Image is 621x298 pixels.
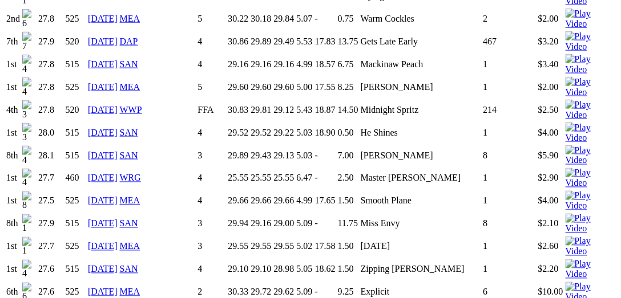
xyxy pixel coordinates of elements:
[88,173,118,183] a: [DATE]
[120,150,138,160] a: SAN
[197,31,227,52] td: 4
[120,105,142,115] a: WWP
[360,236,481,258] td: [DATE]
[337,259,359,280] td: 1.50
[482,54,522,75] td: 1
[120,242,140,251] a: MEA
[22,214,36,234] img: 1
[566,9,615,29] img: Play Video
[197,122,227,144] td: 4
[360,54,481,75] td: Mackinaw Peach
[197,190,227,212] td: 4
[65,54,87,75] td: 515
[227,259,249,280] td: 29.10
[88,150,118,160] a: [DATE]
[538,54,564,75] td: $3.40
[566,19,615,28] a: Watch Replay on Watchdog
[273,99,295,121] td: 29.12
[227,31,249,52] td: 30.86
[566,31,615,52] img: Play Video
[197,99,227,121] td: FFA
[314,168,336,189] td: -
[273,236,295,258] td: 29.55
[360,99,481,121] td: Midnight Spritz
[120,287,140,297] a: MEA
[360,8,481,30] td: Warm Cockles
[38,76,64,98] td: 27.8
[6,236,21,258] td: 1st
[22,260,36,279] img: 4
[360,259,481,280] td: Zipping [PERSON_NAME]
[273,259,295,280] td: 28.98
[314,213,336,235] td: -
[566,156,615,165] a: Watch Replay on Watchdog
[360,31,481,52] td: Gets Late Early
[296,168,313,189] td: 6.47
[65,259,87,280] td: 515
[22,55,36,74] img: 4
[337,54,359,75] td: 6.75
[566,123,615,143] img: Play Video
[38,168,64,189] td: 27.7
[38,54,64,75] td: 27.8
[6,76,21,98] td: 1st
[22,100,36,120] img: 3
[482,236,522,258] td: 1
[88,287,118,297] a: [DATE]
[482,168,522,189] td: 1
[38,99,64,121] td: 27.8
[566,145,615,166] img: Play Video
[566,224,615,234] a: Watch Replay on Watchdog
[566,168,615,189] img: Play Video
[538,8,564,30] td: $2.00
[120,128,138,137] a: SAN
[6,54,21,75] td: 1st
[6,31,21,52] td: 7th
[296,190,313,212] td: 4.99
[337,145,359,166] td: 7.00
[38,8,64,30] td: 27.8
[538,76,564,98] td: $2.00
[566,191,615,211] img: Play Video
[227,8,249,30] td: 30.22
[337,76,359,98] td: 8.25
[88,14,118,23] a: [DATE]
[314,76,336,98] td: 17.55
[314,236,336,258] td: 17.58
[197,76,227,98] td: 5
[250,76,272,98] td: 29.60
[65,213,87,235] td: 515
[120,82,140,92] a: MEA
[250,168,272,189] td: 25.55
[360,122,481,144] td: He Shines
[227,190,249,212] td: 29.66
[482,190,522,212] td: 1
[566,87,615,97] a: Watch Replay on Watchdog
[482,259,522,280] td: 1
[360,168,481,189] td: Master [PERSON_NAME]
[314,31,336,52] td: 17.83
[360,213,481,235] td: Miss Envy
[566,247,615,256] a: Watch Replay on Watchdog
[566,214,615,234] img: Play Video
[6,259,21,280] td: 1st
[38,122,64,144] td: 28.0
[65,236,87,258] td: 525
[250,99,272,121] td: 29.81
[482,145,522,166] td: 8
[227,54,249,75] td: 29.16
[337,190,359,212] td: 1.50
[482,76,522,98] td: 1
[250,122,272,144] td: 29.52
[314,8,336,30] td: -
[337,213,359,235] td: 11.75
[314,259,336,280] td: 18.62
[314,122,336,144] td: 18.90
[538,236,564,258] td: $2.60
[227,99,249,121] td: 30.83
[314,54,336,75] td: 18.57
[38,31,64,52] td: 27.9
[296,31,313,52] td: 5.53
[65,145,87,166] td: 515
[296,54,313,75] td: 4.99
